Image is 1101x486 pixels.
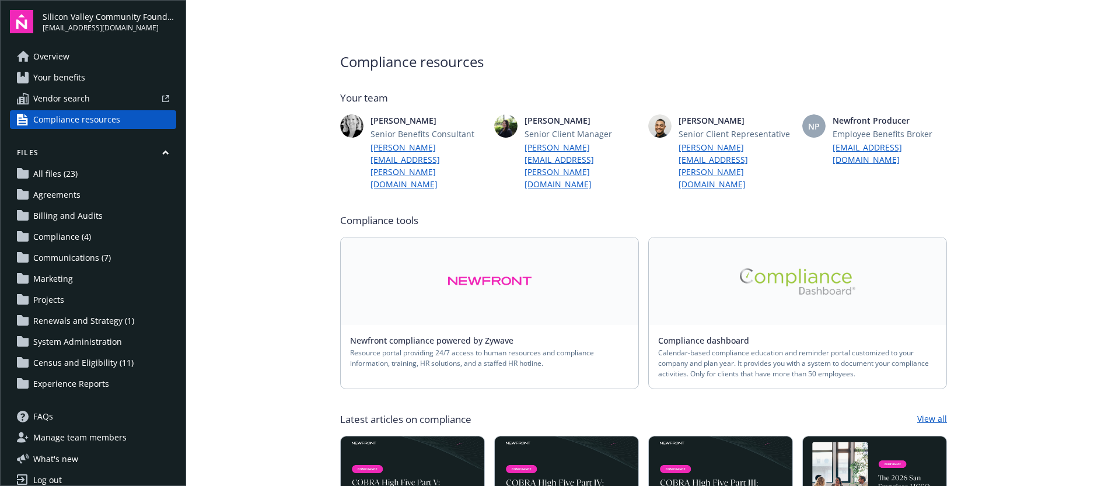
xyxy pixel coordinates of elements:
a: Compliance (4) [10,228,176,246]
a: System Administration [10,333,176,351]
span: Projects [33,291,64,309]
span: Compliance (4) [33,228,91,246]
a: Renewals and Strategy (1) [10,312,176,330]
span: Vendor search [33,89,90,108]
button: Files [10,148,176,162]
span: Compliance resources [340,51,947,72]
a: [PERSON_NAME][EMAIL_ADDRESS][PERSON_NAME][DOMAIN_NAME] [679,141,793,190]
a: Alt [341,237,638,325]
a: [PERSON_NAME][EMAIL_ADDRESS][PERSON_NAME][DOMAIN_NAME] [525,141,639,190]
a: Census and Eligibility (11) [10,354,176,372]
span: Silicon Valley Community Foundation [43,11,176,23]
button: What's new [10,453,97,465]
span: Senior Benefits Consultant [371,128,485,140]
span: NP [808,120,820,132]
span: Compliance resources [33,110,120,129]
button: Silicon Valley Community Foundation[EMAIL_ADDRESS][DOMAIN_NAME] [43,10,176,33]
span: All files (23) [33,165,78,183]
span: Calendar-based compliance education and reminder portal customized to your company and plan year.... [658,348,937,379]
span: [PERSON_NAME] [525,114,639,127]
a: Manage team members [10,428,176,447]
a: Compliance resources [10,110,176,129]
span: Your benefits [33,68,85,87]
span: Senior Client Representative [679,128,793,140]
a: Agreements [10,186,176,204]
span: Manage team members [33,428,127,447]
img: photo [648,114,672,138]
span: System Administration [33,333,122,351]
a: FAQs [10,407,176,426]
span: What ' s new [33,453,78,465]
a: Overview [10,47,176,66]
a: [EMAIL_ADDRESS][DOMAIN_NAME] [833,141,947,166]
span: [EMAIL_ADDRESS][DOMAIN_NAME] [43,23,176,33]
span: Senior Client Manager [525,128,639,140]
img: Alt [739,268,856,295]
a: Your benefits [10,68,176,87]
a: Vendor search [10,89,176,108]
a: View all [917,412,947,426]
a: Newfront compliance powered by Zywave [350,335,523,346]
span: Overview [33,47,69,66]
span: Census and Eligibility (11) [33,354,134,372]
a: Marketing [10,270,176,288]
span: Resource portal providing 24/7 access to human resources and compliance information, training, HR... [350,348,629,369]
a: Compliance dashboard [658,335,759,346]
span: [PERSON_NAME] [371,114,485,127]
span: Latest articles on compliance [340,412,471,426]
a: [PERSON_NAME][EMAIL_ADDRESS][PERSON_NAME][DOMAIN_NAME] [371,141,485,190]
span: Experience Reports [33,375,109,393]
span: Renewals and Strategy (1) [33,312,134,330]
span: Marketing [33,270,73,288]
a: Alt [649,237,946,325]
span: FAQs [33,407,53,426]
span: Agreements [33,186,81,204]
a: Experience Reports [10,375,176,393]
img: Alt [448,268,532,295]
a: Billing and Audits [10,207,176,225]
span: [PERSON_NAME] [679,114,793,127]
span: Your team [340,91,947,105]
span: Compliance tools [340,214,947,228]
span: Newfront Producer [833,114,947,127]
span: Billing and Audits [33,207,103,225]
span: Employee Benefits Broker [833,128,947,140]
a: Communications (7) [10,249,176,267]
img: photo [340,114,363,138]
a: All files (23) [10,165,176,183]
img: navigator-logo.svg [10,10,33,33]
a: Projects [10,291,176,309]
img: photo [494,114,518,138]
span: Communications (7) [33,249,111,267]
